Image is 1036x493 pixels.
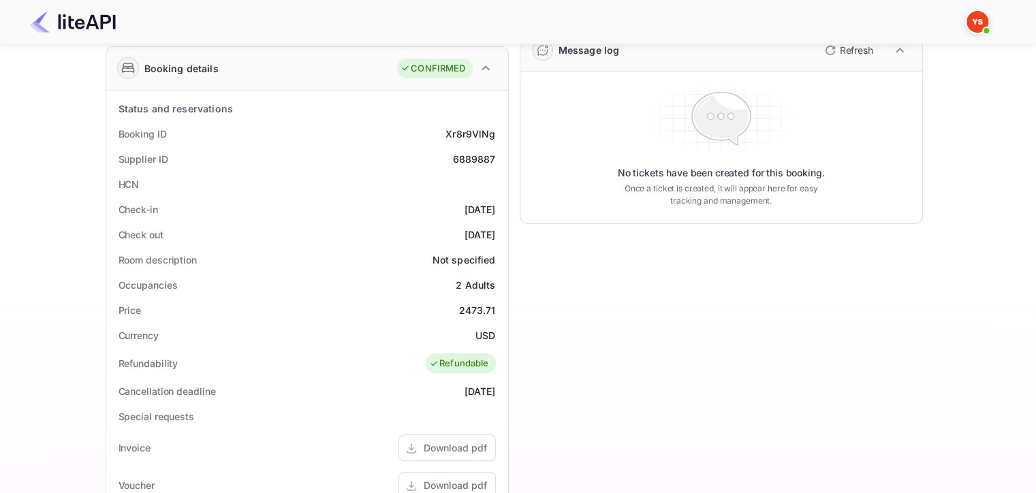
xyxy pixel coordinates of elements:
[465,384,496,398] div: [DATE]
[458,303,495,317] div: 2473.71
[119,328,159,343] div: Currency
[424,478,487,492] div: Download pdf
[456,278,495,292] div: 2 Adults
[465,202,496,217] div: [DATE]
[445,127,495,141] div: Xr8r9VlNg
[614,182,829,207] p: Once a ticket is created, it will appear here for easy tracking and management.
[119,253,197,267] div: Room description
[119,202,158,217] div: Check-in
[817,39,879,61] button: Refresh
[424,441,487,455] div: Download pdf
[452,152,495,166] div: 6889887
[119,441,151,455] div: Invoice
[119,227,163,242] div: Check out
[433,253,496,267] div: Not specified
[119,278,178,292] div: Occupancies
[119,101,233,116] div: Status and reservations
[119,177,140,191] div: HCN
[119,152,168,166] div: Supplier ID
[475,328,495,343] div: USD
[119,409,194,424] div: Special requests
[559,43,620,57] div: Message log
[30,11,116,33] img: LiteAPI Logo
[967,11,988,33] img: Yandex Support
[144,61,219,76] div: Booking details
[119,303,142,317] div: Price
[119,356,178,370] div: Refundability
[429,357,489,370] div: Refundable
[840,43,873,57] p: Refresh
[465,227,496,242] div: [DATE]
[119,384,216,398] div: Cancellation deadline
[119,478,155,492] div: Voucher
[119,127,167,141] div: Booking ID
[618,166,825,180] p: No tickets have been created for this booking.
[401,62,465,76] div: CONFIRMED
